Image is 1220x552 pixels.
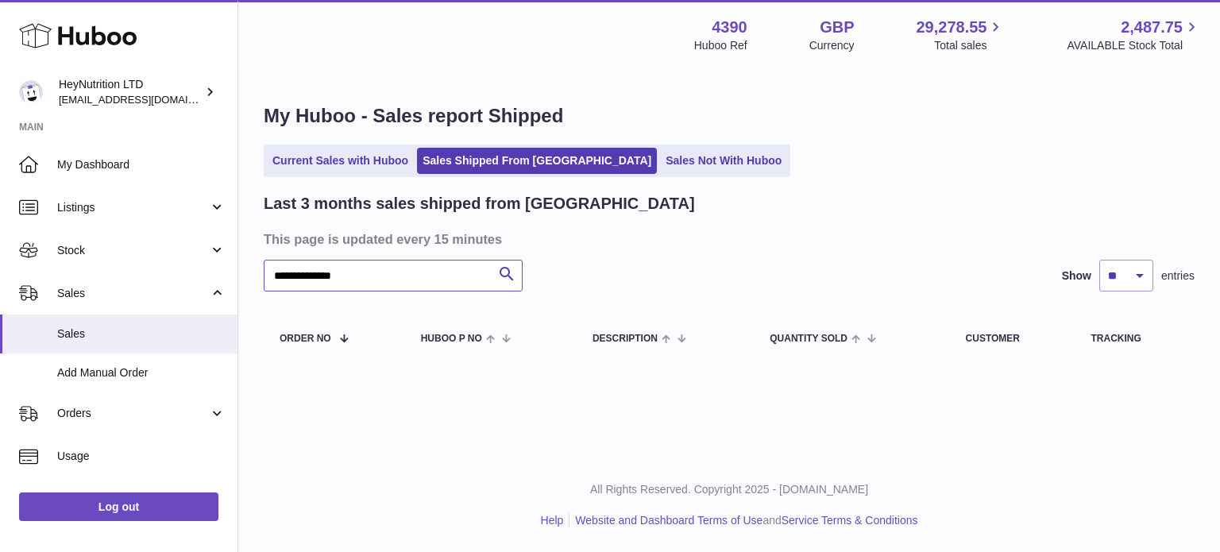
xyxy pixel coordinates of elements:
[770,334,847,344] span: Quantity Sold
[934,38,1005,53] span: Total sales
[593,334,658,344] span: Description
[19,80,43,104] img: info@heynutrition.com
[421,334,482,344] span: Huboo P no
[916,17,1005,53] a: 29,278.55 Total sales
[782,514,918,527] a: Service Terms & Conditions
[57,449,226,464] span: Usage
[57,200,209,215] span: Listings
[569,513,917,528] li: and
[57,243,209,258] span: Stock
[916,17,986,38] span: 29,278.55
[57,365,226,380] span: Add Manual Order
[264,230,1191,248] h3: This page is updated every 15 minutes
[1062,268,1091,284] label: Show
[712,17,747,38] strong: 4390
[575,514,762,527] a: Website and Dashboard Terms of Use
[694,38,747,53] div: Huboo Ref
[19,492,218,521] a: Log out
[541,514,564,527] a: Help
[264,103,1195,129] h1: My Huboo - Sales report Shipped
[809,38,855,53] div: Currency
[264,193,695,214] h2: Last 3 months sales shipped from [GEOGRAPHIC_DATA]
[57,286,209,301] span: Sales
[1067,38,1201,53] span: AVAILABLE Stock Total
[1091,334,1179,344] div: Tracking
[280,334,331,344] span: Order No
[1121,17,1183,38] span: 2,487.75
[59,77,202,107] div: HeyNutrition LTD
[251,482,1207,497] p: All Rights Reserved. Copyright 2025 - [DOMAIN_NAME]
[57,157,226,172] span: My Dashboard
[820,17,854,38] strong: GBP
[59,93,234,106] span: [EMAIL_ADDRESS][DOMAIN_NAME]
[1067,17,1201,53] a: 2,487.75 AVAILABLE Stock Total
[966,334,1060,344] div: Customer
[57,326,226,342] span: Sales
[57,406,209,421] span: Orders
[267,148,414,174] a: Current Sales with Huboo
[660,148,787,174] a: Sales Not With Huboo
[417,148,657,174] a: Sales Shipped From [GEOGRAPHIC_DATA]
[1161,268,1195,284] span: entries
